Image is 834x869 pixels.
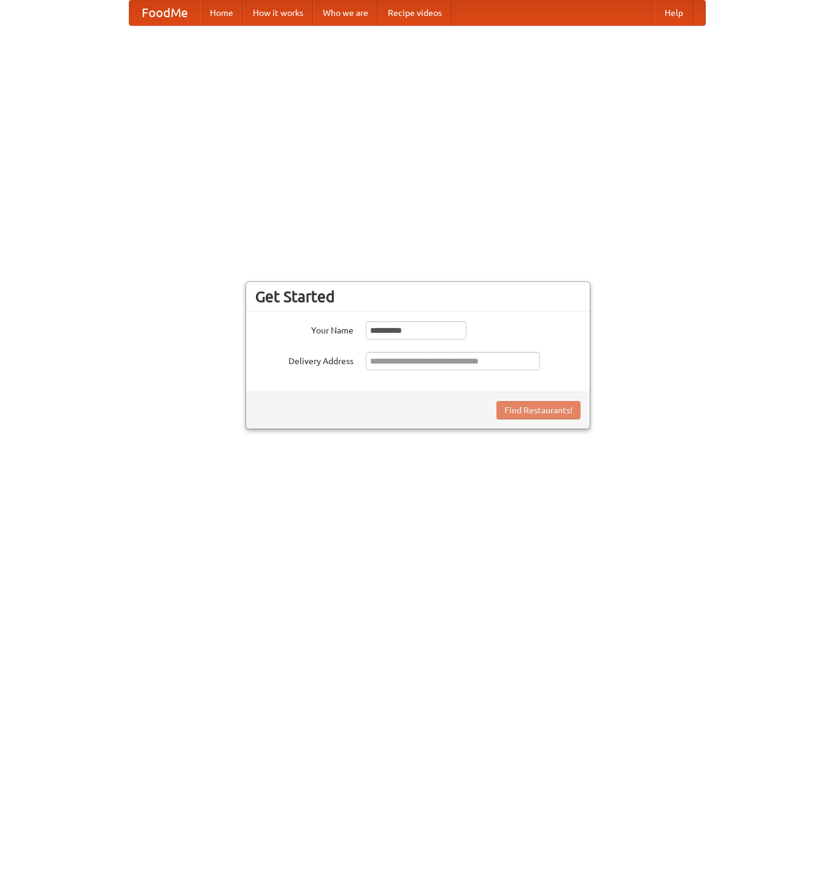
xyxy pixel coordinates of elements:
a: Recipe videos [378,1,452,25]
a: FoodMe [129,1,200,25]
a: Who we are [313,1,378,25]
button: Find Restaurants! [496,401,581,419]
a: Help [655,1,693,25]
h3: Get Started [255,287,581,306]
label: Delivery Address [255,352,353,367]
a: How it works [243,1,313,25]
label: Your Name [255,321,353,337]
a: Home [200,1,243,25]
